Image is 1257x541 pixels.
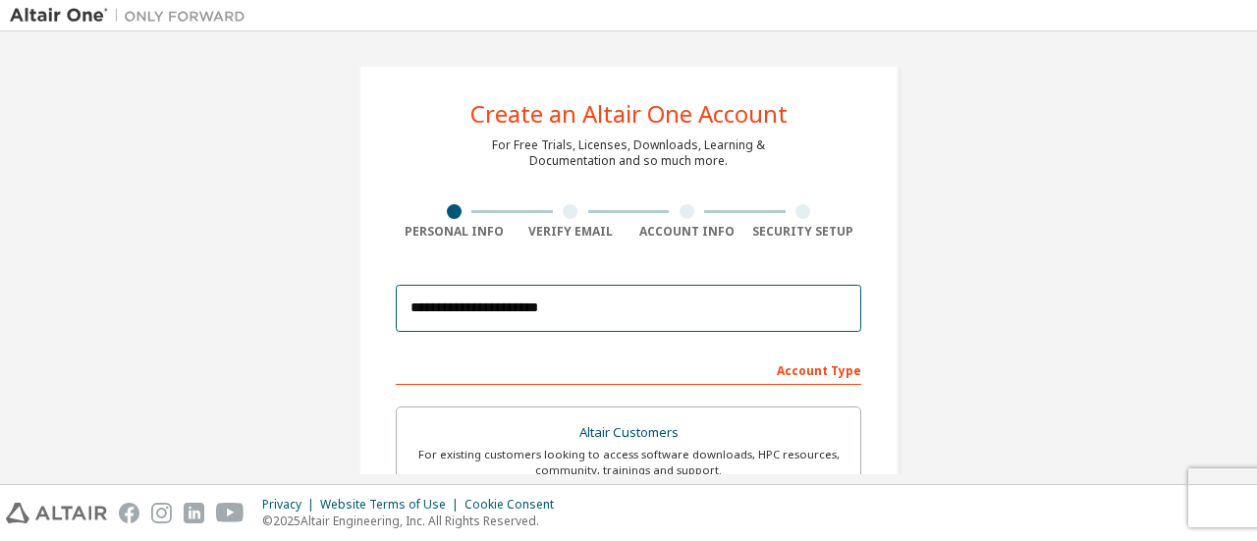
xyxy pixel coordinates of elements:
div: For Free Trials, Licenses, Downloads, Learning & Documentation and so much more. [492,137,765,169]
img: altair_logo.svg [6,503,107,523]
div: Altair Customers [409,419,848,447]
img: instagram.svg [151,503,172,523]
div: For existing customers looking to access software downloads, HPC resources, community, trainings ... [409,447,848,478]
div: Privacy [262,497,320,513]
div: Account Info [628,224,745,240]
div: Create an Altair One Account [470,102,788,126]
img: linkedin.svg [184,503,204,523]
img: Altair One [10,6,255,26]
div: Personal Info [396,224,513,240]
p: © 2025 Altair Engineering, Inc. All Rights Reserved. [262,513,566,529]
div: Cookie Consent [465,497,566,513]
img: facebook.svg [119,503,139,523]
div: Website Terms of Use [320,497,465,513]
div: Security Setup [745,224,862,240]
img: youtube.svg [216,503,245,523]
div: Account Type [396,353,861,385]
div: Verify Email [513,224,629,240]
